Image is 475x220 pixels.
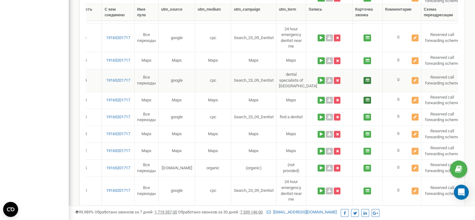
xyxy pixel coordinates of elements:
[195,23,231,52] td: cpc
[240,210,263,214] u: 7 339 146,00
[159,92,195,109] td: Maps
[231,92,276,109] td: Maps
[421,142,463,159] td: Reserved call forwarding scheme
[231,125,276,142] td: Maps
[421,69,463,92] td: Reserved call forwarding scheme
[159,23,195,52] td: google
[276,125,306,142] td: Maps
[231,52,276,69] td: Maps
[231,159,276,176] td: (organic)
[326,148,333,155] a: Скачать
[135,52,159,69] td: Maps
[334,148,340,155] button: Удалить запись
[231,109,276,125] td: Search_23_09_Dentist
[421,92,463,109] td: Reserved call forwarding scheme
[135,125,159,142] td: Maps
[104,148,131,154] a: 19165201717
[454,185,469,200] div: Open Intercom Messenger
[135,142,159,159] td: Maps
[334,131,340,138] button: Удалить запись
[231,4,276,21] th: utm_campaign
[104,131,131,137] a: 19165201717
[276,92,306,109] td: Maps
[421,23,463,52] td: Reserved call forwarding scheme
[334,77,340,84] button: Удалить запись
[159,52,195,69] td: Maps
[276,159,306,176] td: (not provided)
[135,23,159,52] td: Все переходы
[334,57,340,64] button: Удалить запись
[159,142,195,159] td: Maps
[135,159,159,176] td: Все переходы
[326,34,333,41] a: Скачать
[334,97,340,104] button: Удалить запись
[231,23,276,52] td: Search_23_09_Dentist
[195,176,231,205] td: cpc
[306,4,353,21] th: Запись
[178,210,263,214] span: Обработано звонков за 30 дней :
[276,109,306,125] td: find a dentist
[276,23,306,52] td: 24 hour emergency dentist near me
[326,165,333,171] a: Скачать
[75,210,94,214] span: 99,989%
[159,109,195,125] td: google
[195,142,231,159] td: Maps
[195,92,231,109] td: Maps
[104,35,131,41] a: 19165201717
[383,69,421,92] td: 0
[104,58,131,64] a: 19165201717
[421,125,463,142] td: Reserved call forwarding scheme
[195,4,231,21] th: utm_medium
[135,4,159,21] th: Имя пула
[334,34,340,41] button: Удалить запись
[159,4,195,21] th: utm_source
[421,4,463,21] th: Схема переадресации
[195,52,231,69] td: Maps
[383,159,421,176] td: 0
[383,4,421,21] th: Комментарии
[383,52,421,69] td: 0
[195,109,231,125] td: cpc
[383,176,421,205] td: 0
[231,176,276,205] td: Search_23_09_Dentist
[421,109,463,125] td: Reserved call forwarding scheme
[159,69,195,92] td: google
[231,142,276,159] td: Maps
[276,176,306,205] td: 24 hour emergency dentist near me
[267,210,337,214] a: [EMAIL_ADDRESS][DOMAIN_NAME]
[326,114,333,120] a: Скачать
[326,77,333,84] a: Скачать
[135,176,159,205] td: Все переходы
[104,188,131,194] a: 19165201717
[276,4,306,21] th: utm_term
[135,69,159,92] td: Все переходы
[334,114,340,120] button: Удалить запись
[231,69,276,92] td: Search_23_09_Dentist
[155,210,177,214] u: 1 719 357,00
[334,165,340,171] button: Удалить запись
[421,176,463,205] td: Reserved call forwarding scheme
[276,52,306,69] td: Maps
[383,142,421,159] td: 0
[102,4,134,21] th: С кем соединено
[383,92,421,109] td: 0
[104,78,131,84] a: 19165201717
[383,109,421,125] td: 0
[104,165,131,171] a: 19165201717
[104,97,131,103] a: 19165201717
[95,210,177,214] span: Обработано звонков за 7 дней :
[276,69,306,92] td: dental specialists of [GEOGRAPHIC_DATA]
[326,131,333,138] a: Скачать
[421,159,463,176] td: Reserved call forwarding scheme
[383,125,421,142] td: 0
[353,4,383,21] th: Карточка звонка
[104,114,131,120] a: 19165201717
[383,23,421,52] td: 0
[326,57,333,64] a: Скачать
[334,187,340,194] button: Удалить запись
[159,159,195,176] td: [DOMAIN_NAME]
[135,109,159,125] td: Все переходы
[159,176,195,205] td: google
[276,142,306,159] td: Maps
[3,202,18,217] button: Open CMP widget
